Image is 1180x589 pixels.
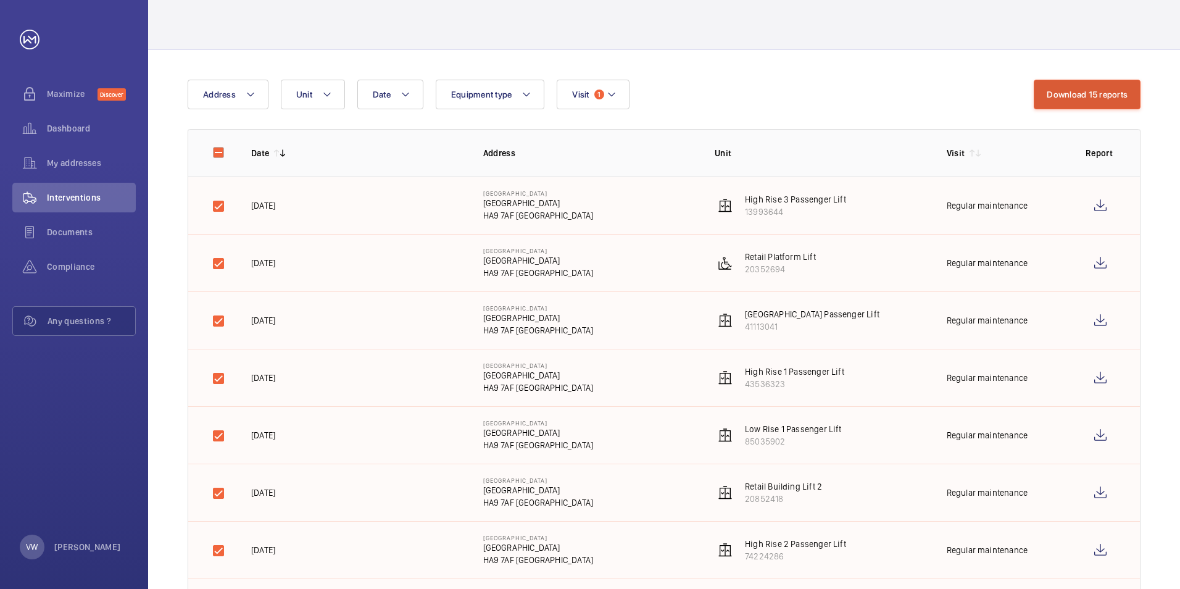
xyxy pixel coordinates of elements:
div: Regular maintenance [947,487,1028,499]
span: Date [373,90,391,99]
p: VW [26,541,38,553]
img: elevator.svg [718,485,733,500]
p: [DATE] [251,199,275,212]
span: Equipment type [451,90,512,99]
button: Equipment type [436,80,545,109]
p: [GEOGRAPHIC_DATA] [483,541,594,554]
p: [GEOGRAPHIC_DATA] Passenger Lift [745,308,879,320]
p: Retail Building Lift 2 [745,480,822,493]
img: elevator.svg [718,428,733,443]
img: elevator.svg [718,370,733,385]
p: Retail Platform Lift [745,251,816,263]
p: HA9 7AF [GEOGRAPHIC_DATA] [483,496,594,509]
img: platform_lift.svg [718,256,733,270]
span: Compliance [47,261,136,273]
button: Date [357,80,423,109]
p: 41113041 [745,320,879,333]
p: 20852418 [745,493,822,505]
p: [GEOGRAPHIC_DATA] [483,534,594,541]
span: Documents [47,226,136,238]
span: My addresses [47,157,136,169]
span: Discover [98,88,126,101]
p: HA9 7AF [GEOGRAPHIC_DATA] [483,382,594,394]
div: Regular maintenance [947,199,1028,212]
p: [DATE] [251,487,275,499]
p: [DATE] [251,372,275,384]
button: Visit1 [557,80,629,109]
p: 85035902 [745,435,842,448]
p: High Rise 1 Passenger Lift [745,366,844,378]
span: Maximize [47,88,98,100]
button: Address [188,80,268,109]
p: High Rise 2 Passenger Lift [745,538,846,550]
p: [GEOGRAPHIC_DATA] [483,362,594,369]
p: [GEOGRAPHIC_DATA] [483,247,594,254]
p: Address [483,147,696,159]
p: High Rise 3 Passenger Lift [745,193,846,206]
div: Regular maintenance [947,544,1028,556]
div: Regular maintenance [947,314,1028,327]
span: Dashboard [47,122,136,135]
p: Low Rise 1 Passenger Lift [745,423,842,435]
p: HA9 7AF [GEOGRAPHIC_DATA] [483,554,594,566]
p: HA9 7AF [GEOGRAPHIC_DATA] [483,324,594,336]
button: Download 15 reports [1034,80,1141,109]
p: [DATE] [251,257,275,269]
p: HA9 7AF [GEOGRAPHIC_DATA] [483,209,594,222]
p: [GEOGRAPHIC_DATA] [483,369,594,382]
p: [DATE] [251,429,275,441]
p: Visit [947,147,965,159]
span: Visit [572,90,589,99]
p: Unit [715,147,927,159]
p: 43536323 [745,378,844,390]
span: 1 [594,90,604,99]
p: [GEOGRAPHIC_DATA] [483,484,594,496]
p: [DATE] [251,314,275,327]
p: 20352694 [745,263,816,275]
span: Interventions [47,191,136,204]
p: Date [251,147,269,159]
p: [GEOGRAPHIC_DATA] [483,312,594,324]
p: 74224286 [745,550,846,562]
div: Regular maintenance [947,429,1028,441]
p: [GEOGRAPHIC_DATA] [483,419,594,427]
p: [GEOGRAPHIC_DATA] [483,197,594,209]
img: elevator.svg [718,313,733,328]
div: Regular maintenance [947,257,1028,269]
p: [DATE] [251,544,275,556]
p: Report [1086,147,1115,159]
p: 13993644 [745,206,846,218]
span: Any questions ? [48,315,135,327]
p: [GEOGRAPHIC_DATA] [483,190,594,197]
p: [GEOGRAPHIC_DATA] [483,304,594,312]
div: Regular maintenance [947,372,1028,384]
p: HA9 7AF [GEOGRAPHIC_DATA] [483,439,594,451]
p: [GEOGRAPHIC_DATA] [483,477,594,484]
button: Unit [281,80,345,109]
img: elevator.svg [718,198,733,213]
p: [PERSON_NAME] [54,541,121,553]
span: Unit [296,90,312,99]
img: elevator.svg [718,543,733,558]
p: [GEOGRAPHIC_DATA] [483,254,594,267]
p: [GEOGRAPHIC_DATA] [483,427,594,439]
span: Address [203,90,236,99]
p: HA9 7AF [GEOGRAPHIC_DATA] [483,267,594,279]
